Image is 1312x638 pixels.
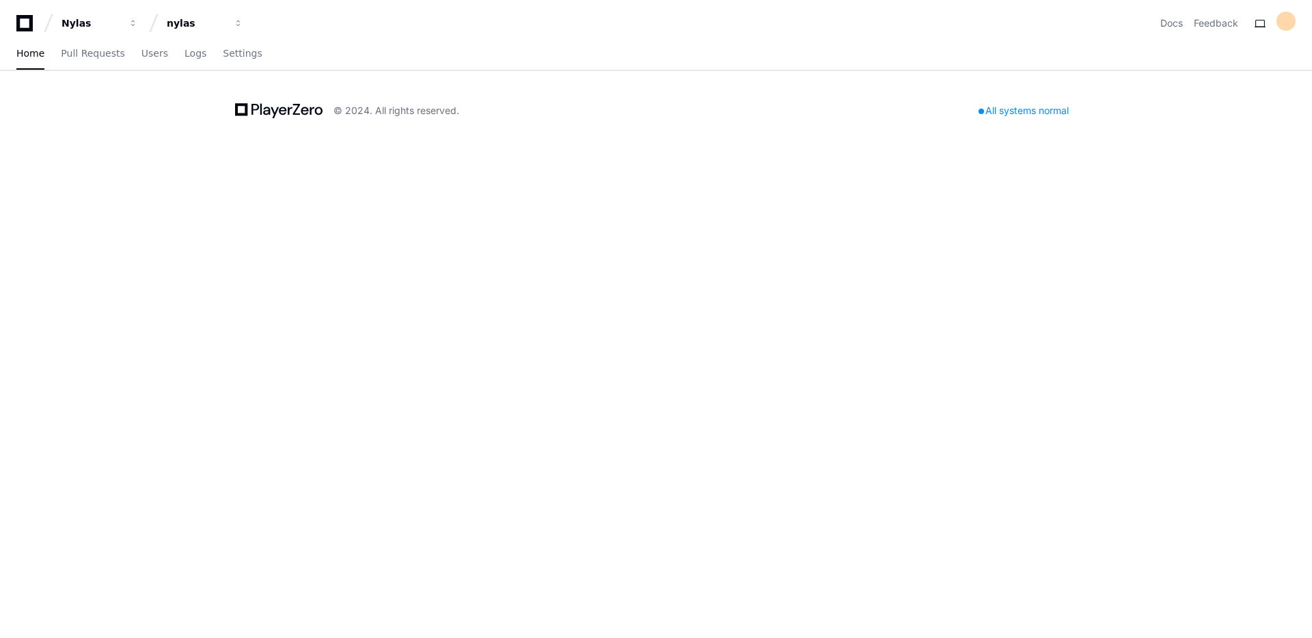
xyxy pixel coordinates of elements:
div: nylas [167,16,225,30]
a: Settings [223,38,262,70]
a: Docs [1160,16,1183,30]
div: All systems normal [970,101,1077,120]
a: Pull Requests [61,38,124,70]
button: Feedback [1194,16,1238,30]
a: Logs [184,38,206,70]
button: Nylas [56,11,143,36]
span: Logs [184,49,206,57]
span: Settings [223,49,262,57]
a: Users [141,38,168,70]
span: Pull Requests [61,49,124,57]
div: Nylas [61,16,120,30]
span: Users [141,49,168,57]
a: Home [16,38,44,70]
button: nylas [161,11,249,36]
div: © 2024. All rights reserved. [333,104,459,117]
span: Home [16,49,44,57]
